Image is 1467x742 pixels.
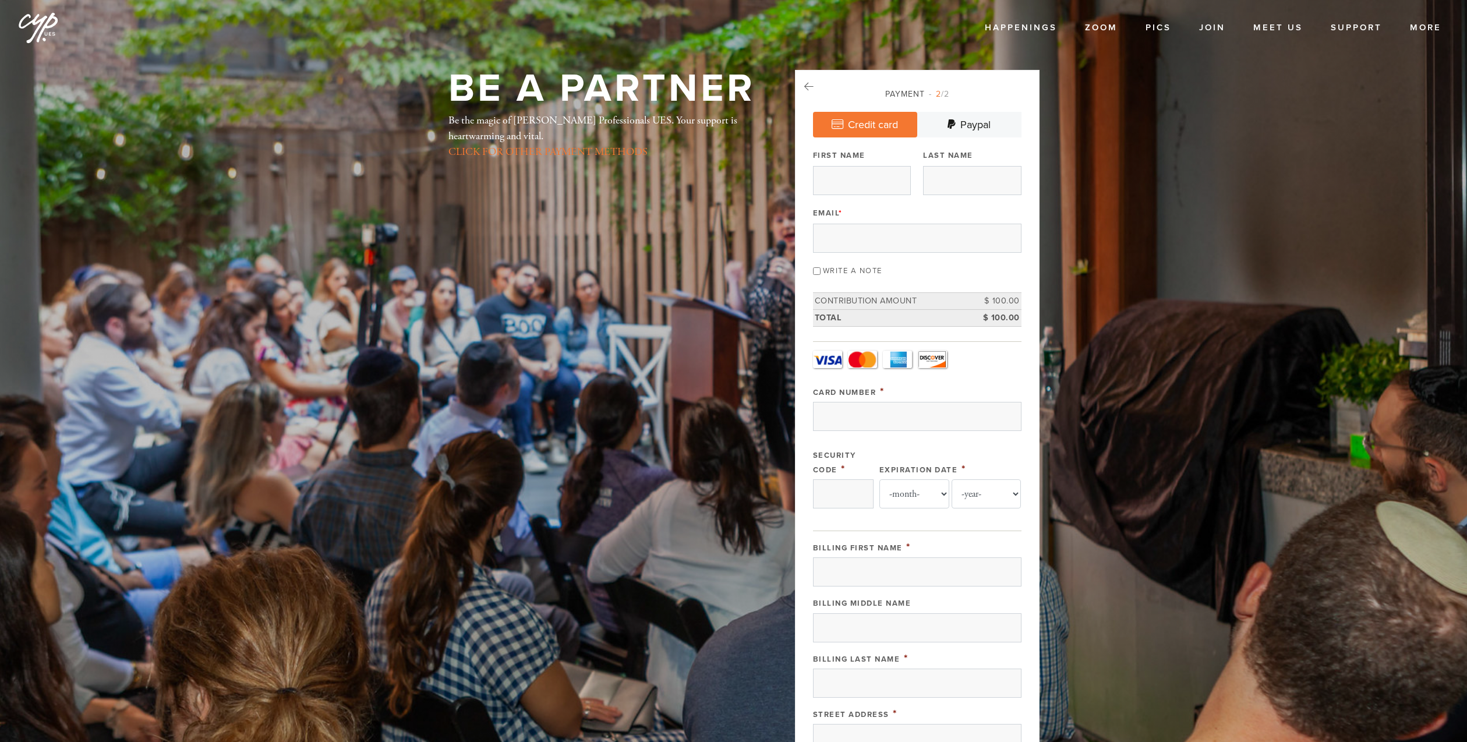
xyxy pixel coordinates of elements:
select: Expiration Date month [879,479,949,508]
span: /2 [929,89,949,99]
a: Join [1190,17,1234,39]
a: Happenings [976,17,1066,39]
h1: Be a Partner [448,70,755,108]
label: Card Number [813,388,876,397]
a: Pics [1137,17,1180,39]
label: Street Address [813,710,889,719]
label: Expiration Date [879,465,958,475]
select: Expiration Date year [952,479,1021,508]
span: This field is required. [961,462,966,475]
span: This field is required. [839,209,843,218]
label: Write a note [823,266,882,275]
td: Contribution Amount [813,293,969,310]
span: This field is required. [906,540,911,553]
a: More [1401,17,1450,39]
label: Billing Last Name [813,655,900,664]
span: This field is required. [880,385,885,398]
span: 2 [936,89,941,99]
a: Visa [813,351,842,368]
a: Amex [883,351,912,368]
td: $ 100.00 [969,293,1021,310]
a: Paypal [917,112,1021,137]
a: CLICK FOR OTHER PAYMENT METHODS [448,145,648,158]
div: Be the magic of [PERSON_NAME] Professionals UES. Your support is heartwarming and vital. [448,112,757,160]
a: Zoom [1076,17,1126,39]
a: Credit card [813,112,917,137]
td: $ 100.00 [969,309,1021,326]
label: First Name [813,150,865,161]
a: Meet Us [1245,17,1312,39]
label: Security Code [813,451,856,475]
label: Last Name [923,150,973,161]
a: Support [1322,17,1391,39]
div: Payment [813,88,1021,100]
span: This field is required. [841,462,846,475]
img: cyp%20logo%20%28Jan%202025%29.png [17,6,59,48]
label: Billing Middle Name [813,599,911,608]
a: Discover [918,351,947,368]
span: This field is required. [893,707,897,720]
span: This field is required. [904,652,909,665]
a: MasterCard [848,351,877,368]
label: Email [813,208,843,218]
td: Total [813,309,969,326]
label: Billing First Name [813,543,903,553]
